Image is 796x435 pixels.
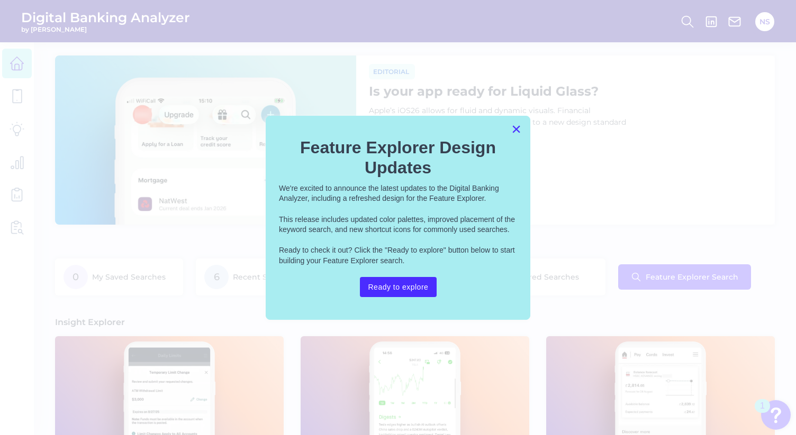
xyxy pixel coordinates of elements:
[360,277,437,297] button: Ready to explore
[279,137,517,178] h2: Feature Explorer Design Updates
[279,215,517,235] p: This release includes updated color palettes, improved placement of the keyword search, and new s...
[279,245,517,266] p: Ready to check it out? Click the "Ready to explore" button below to start building your Feature E...
[511,121,521,137] button: Close
[279,183,517,204] p: We're excited to announce the latest updates to the Digital Banking Analyzer, including a refresh...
